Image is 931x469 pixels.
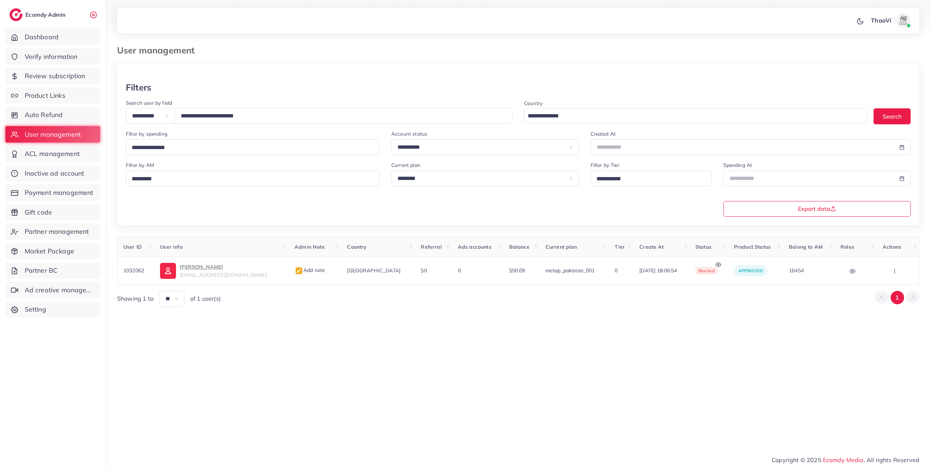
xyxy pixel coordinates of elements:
span: 16454 [789,267,804,274]
span: Review subscription [25,71,85,81]
span: Inactive ad account [25,169,84,178]
span: Country [347,244,367,250]
img: ic-user-info.36bf1079.svg [160,263,176,279]
label: Created At [591,130,616,137]
span: Showing 1 to [117,294,153,303]
a: Gift code [5,204,100,221]
span: Roles [840,244,854,250]
a: Dashboard [5,29,100,45]
span: Market Package [25,246,74,256]
button: Go to page 1 [891,291,904,304]
span: Add note [295,267,325,273]
span: of 1 user(s) [190,294,221,303]
h3: Filters [126,82,151,93]
span: Balance [509,244,530,250]
span: Status [695,244,711,250]
span: Dashboard [25,32,59,42]
p: ThaoVi [871,16,891,25]
label: Filter by spending [126,130,167,137]
span: Create At [639,244,664,250]
span: Verify information [25,52,78,61]
span: 0 [458,267,461,274]
label: Search user by field [126,99,172,107]
span: Gift code [25,208,52,217]
span: 1032062 [123,267,144,274]
span: Partner management [25,227,89,236]
button: Search [874,108,911,124]
span: Admin Note [295,244,325,250]
span: Belong to AM [789,244,823,250]
input: Search for option [594,173,702,185]
span: User ID [123,244,142,250]
a: Setting [5,301,100,318]
span: Setting [25,305,46,314]
span: $0 [421,267,427,274]
span: User management [25,130,81,139]
a: logoEcomdy Admin [9,8,67,21]
h2: Ecomdy Admin [25,11,67,18]
label: Spending At [723,161,752,169]
a: [PERSON_NAME][EMAIL_ADDRESS][DOMAIN_NAME] [160,262,283,278]
button: Export data [723,201,911,217]
span: [DATE] 18:06:54 [639,267,684,274]
a: Auto Refund [5,107,100,123]
span: Auto Refund [25,110,63,120]
span: metap_pakistan_001 [546,267,595,274]
img: logo [9,8,23,21]
span: approved [738,268,763,273]
span: Ad creative management [25,285,95,295]
a: Partner management [5,223,100,240]
span: Ads accounts [458,244,491,250]
span: $50.09 [509,267,525,274]
a: ThaoViavatar [867,13,914,28]
span: Partner BC [25,266,58,275]
span: Product Status [734,244,771,250]
span: Referral [421,244,441,250]
label: Account status [391,130,427,137]
input: Search for option [525,111,858,122]
a: Partner BC [5,262,100,279]
span: Actions [883,244,901,250]
img: avatar [896,13,911,28]
a: Market Package [5,243,100,260]
div: Search for option [524,108,868,123]
span: 0 [615,267,618,274]
div: Search for option [126,171,380,186]
span: , All rights Reserved [864,456,919,464]
a: Review subscription [5,68,100,84]
span: Export data [798,206,836,212]
a: Payment management [5,184,100,201]
a: Ad creative management [5,282,100,298]
div: Search for option [126,139,380,155]
span: Current plan [546,244,577,250]
div: Search for option [591,171,712,186]
span: Copyright © 2025 [772,456,919,464]
span: Tier [615,244,625,250]
span: ACL management [25,149,80,159]
a: Verify information [5,48,100,65]
span: User info [160,244,182,250]
ul: Pagination [875,291,919,304]
span: [GEOGRAPHIC_DATA] [347,267,400,274]
label: Filter by Tier [591,161,619,169]
label: Filter by AM [126,161,154,169]
a: Ecomdy Media [823,456,864,464]
a: User management [5,126,100,143]
label: Current plan [391,161,420,169]
a: Product Links [5,87,100,104]
a: Inactive ad account [5,165,100,182]
input: Search for option [129,142,370,153]
input: Search for option [129,173,370,185]
p: [PERSON_NAME] [180,262,267,271]
a: ACL management [5,145,100,162]
span: Payment management [25,188,93,197]
span: Product Links [25,91,65,100]
span: blocked [695,267,718,275]
label: Country [524,100,543,107]
h3: User management [117,45,200,56]
span: [EMAIL_ADDRESS][DOMAIN_NAME] [180,272,267,278]
img: admin_note.cdd0b510.svg [295,266,303,275]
